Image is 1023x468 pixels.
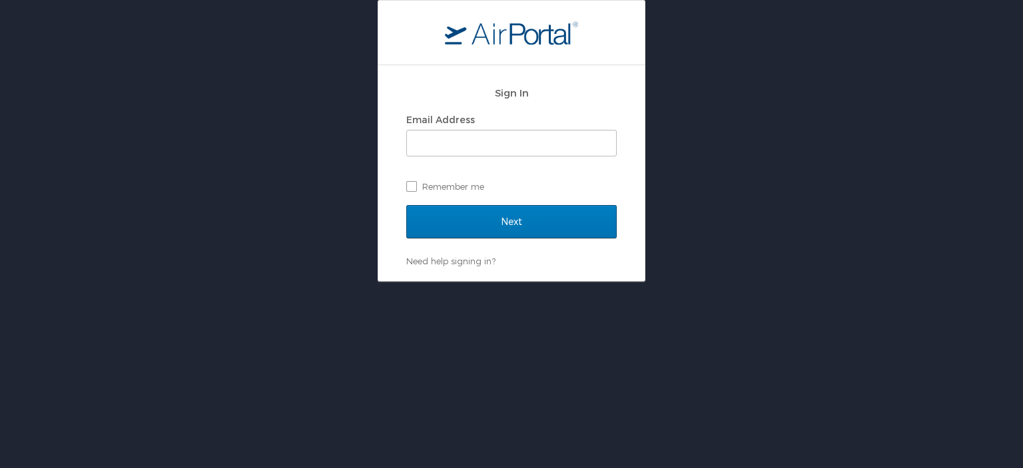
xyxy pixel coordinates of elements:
[445,21,578,45] img: logo
[406,114,475,125] label: Email Address
[406,85,617,101] h2: Sign In
[406,205,617,238] input: Next
[406,256,496,266] a: Need help signing in?
[406,176,617,196] label: Remember me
